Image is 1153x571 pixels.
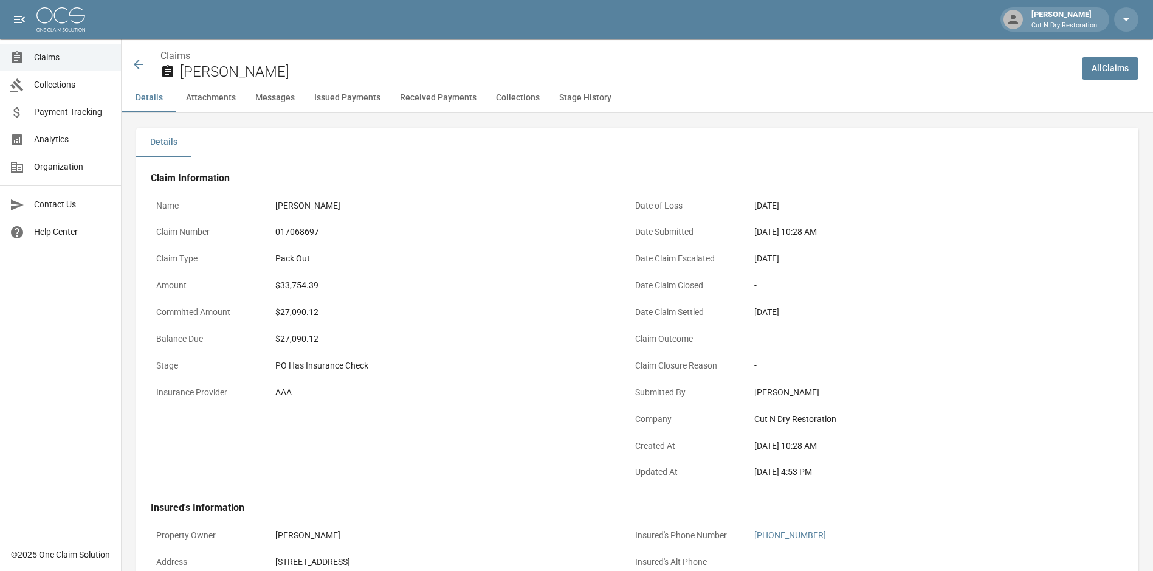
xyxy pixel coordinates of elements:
[1031,21,1097,31] p: Cut N Dry Restoration
[7,7,32,32] button: open drawer
[275,306,610,319] div: $27,090.12
[180,63,1072,81] h2: [PERSON_NAME]
[275,279,610,292] div: $33,754.39
[275,226,610,238] div: 017068697
[754,359,1089,372] div: -
[34,161,111,173] span: Organization
[151,274,260,297] p: Amount
[305,83,390,112] button: Issued Payments
[34,78,111,91] span: Collections
[151,524,260,547] p: Property Owner
[486,83,549,112] button: Collections
[275,386,610,399] div: AAA
[151,247,260,271] p: Claim Type
[754,333,1089,345] div: -
[754,386,1089,399] div: [PERSON_NAME]
[754,226,1089,238] div: [DATE] 10:28 AM
[630,460,739,484] p: Updated At
[122,83,176,112] button: Details
[754,530,826,540] a: [PHONE_NUMBER]
[390,83,486,112] button: Received Payments
[630,381,739,404] p: Submitted By
[151,502,1094,514] h4: Insured's Information
[630,524,739,547] p: Insured's Phone Number
[630,274,739,297] p: Date Claim Closed
[1027,9,1102,30] div: [PERSON_NAME]
[275,529,610,542] div: [PERSON_NAME]
[136,128,191,157] button: Details
[151,354,260,378] p: Stage
[34,133,111,146] span: Analytics
[246,83,305,112] button: Messages
[151,381,260,404] p: Insurance Provider
[275,556,610,569] div: [STREET_ADDRESS]
[754,440,1089,452] div: [DATE] 10:28 AM
[630,354,739,378] p: Claim Closure Reason
[754,252,1089,265] div: [DATE]
[754,199,1089,212] div: [DATE]
[754,556,1089,569] div: -
[754,306,1089,319] div: [DATE]
[160,49,1072,63] nav: breadcrumb
[630,220,739,244] p: Date Submitted
[754,466,1089,479] div: [DATE] 4:53 PM
[754,413,1089,426] div: Cut N Dry Restoration
[630,300,739,324] p: Date Claim Settled
[630,327,739,351] p: Claim Outcome
[34,51,111,64] span: Claims
[136,128,1138,157] div: details tabs
[34,226,111,238] span: Help Center
[122,83,1153,112] div: anchor tabs
[754,279,1089,292] div: -
[630,194,739,218] p: Date of Loss
[151,172,1094,184] h4: Claim Information
[630,434,739,458] p: Created At
[36,7,85,32] img: ocs-logo-white-transparent.png
[1082,57,1138,80] a: AllClaims
[275,333,610,345] div: $27,090.12
[34,106,111,119] span: Payment Tracking
[630,247,739,271] p: Date Claim Escalated
[34,198,111,211] span: Contact Us
[549,83,621,112] button: Stage History
[176,83,246,112] button: Attachments
[630,407,739,431] p: Company
[151,327,260,351] p: Balance Due
[275,359,610,372] div: PO Has Insurance Check
[11,549,110,561] div: © 2025 One Claim Solution
[275,199,610,212] div: [PERSON_NAME]
[275,252,610,265] div: Pack Out
[151,194,260,218] p: Name
[151,220,260,244] p: Claim Number
[151,300,260,324] p: Committed Amount
[160,50,190,61] a: Claims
